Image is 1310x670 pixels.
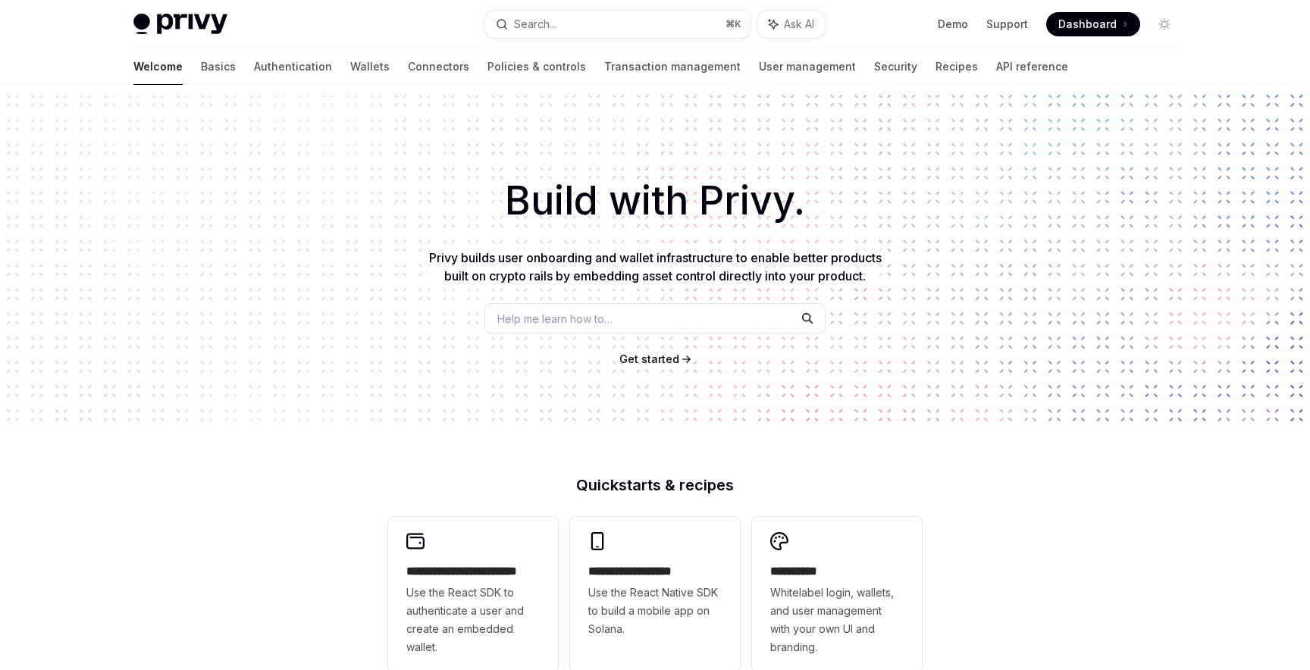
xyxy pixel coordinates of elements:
[588,584,722,638] span: Use the React Native SDK to build a mobile app on Solana.
[24,171,1286,230] h1: Build with Privy.
[487,49,586,85] a: Policies & controls
[406,584,540,656] span: Use the React SDK to authenticate a user and create an embedded wallet.
[619,352,679,367] a: Get started
[1058,17,1117,32] span: Dashboard
[133,14,227,35] img: light logo
[996,49,1068,85] a: API reference
[408,49,469,85] a: Connectors
[350,49,390,85] a: Wallets
[770,584,904,656] span: Whitelabel login, wallets, and user management with your own UI and branding.
[133,49,183,85] a: Welcome
[497,311,613,327] span: Help me learn how to…
[388,477,922,493] h2: Quickstarts & recipes
[619,352,679,365] span: Get started
[1046,12,1140,36] a: Dashboard
[1152,12,1177,36] button: Toggle dark mode
[604,49,741,85] a: Transaction management
[514,15,556,33] div: Search...
[254,49,332,85] a: Authentication
[485,11,751,38] button: Search...⌘K
[986,17,1028,32] a: Support
[429,250,882,283] span: Privy builds user onboarding and wallet infrastructure to enable better products built on crypto ...
[935,49,978,85] a: Recipes
[938,17,968,32] a: Demo
[874,49,917,85] a: Security
[759,49,856,85] a: User management
[201,49,236,85] a: Basics
[784,17,814,32] span: Ask AI
[758,11,825,38] button: Ask AI
[726,18,741,30] span: ⌘ K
